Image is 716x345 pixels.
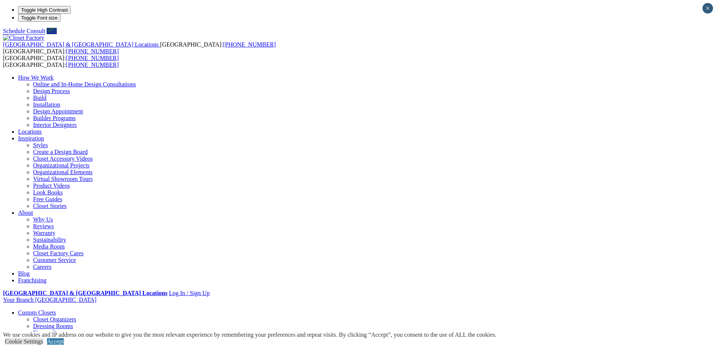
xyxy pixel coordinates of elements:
a: Franchising [18,277,47,283]
a: Customer Service [33,257,76,263]
a: Create a Design Board [33,149,88,155]
a: Closet Organizers [33,316,76,322]
span: Your Branch [3,297,33,303]
span: Toggle Font size [21,15,58,21]
span: [GEOGRAPHIC_DATA] & [GEOGRAPHIC_DATA] Locations [3,41,159,48]
a: [GEOGRAPHIC_DATA] & [GEOGRAPHIC_DATA] Locations [3,41,160,48]
span: [GEOGRAPHIC_DATA] [35,297,96,303]
span: Toggle High Contrast [21,7,68,13]
a: Media Room [33,243,65,250]
button: Toggle Font size [18,14,61,22]
a: Why Us [33,216,53,223]
button: Toggle High Contrast [18,6,71,14]
a: [PHONE_NUMBER] [66,48,119,54]
a: [PHONE_NUMBER] [66,62,119,68]
a: [GEOGRAPHIC_DATA] & [GEOGRAPHIC_DATA] Locations [3,290,167,296]
a: Look Books [33,189,63,196]
a: Build [33,95,47,101]
a: Builder Programs [33,115,76,121]
a: Reviews [33,223,54,229]
a: Careers [33,264,51,270]
a: Closet Accessory Videos [33,155,93,162]
a: Free Guides [33,196,62,202]
a: Closet Factory Cares [33,250,83,256]
a: Organizational Projects [33,162,89,169]
a: Dressing Rooms [33,323,73,329]
span: [GEOGRAPHIC_DATA]: [GEOGRAPHIC_DATA]: [3,55,119,68]
a: Closet Stories [33,203,67,209]
a: Schedule Consult [3,28,45,34]
a: About [18,209,33,216]
a: Installation [33,101,60,108]
a: Sustainability [33,237,66,243]
a: Log In / Sign Up [169,290,209,296]
a: [PHONE_NUMBER] [223,41,276,48]
img: Closet Factory [3,35,44,41]
a: Finesse Systems [33,330,73,336]
a: Locations [18,128,42,135]
span: [GEOGRAPHIC_DATA]: [GEOGRAPHIC_DATA]: [3,41,276,54]
a: Design Appointment [33,108,83,114]
a: Blog [18,270,30,277]
div: We use cookies and IP address on our website to give you the most relevant experience by remember... [3,331,497,338]
a: Design Process [33,88,70,94]
a: How We Work [18,74,54,81]
a: Custom Closets [18,309,56,316]
a: Styles [33,142,48,148]
a: Inspiration [18,135,44,142]
a: Accept [47,338,64,345]
a: [PHONE_NUMBER] [66,55,119,61]
a: Call [47,28,57,34]
a: Virtual Showroom Tours [33,176,93,182]
a: Your Branch [GEOGRAPHIC_DATA] [3,297,97,303]
a: Online and In-Home Design Consultations [33,81,136,87]
a: Interior Designers [33,122,77,128]
button: Close [702,3,713,14]
a: Cookie Settings [5,338,43,345]
a: Warranty [33,230,55,236]
a: Product Videos [33,182,70,189]
a: Organizational Elements [33,169,92,175]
